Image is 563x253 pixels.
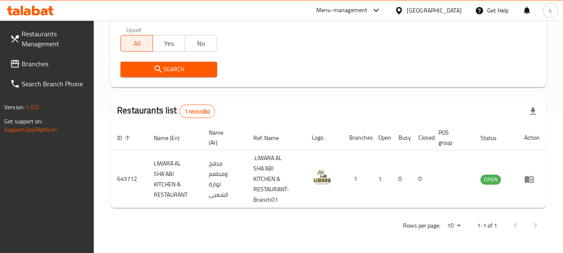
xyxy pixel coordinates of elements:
span: OPEN [480,175,501,184]
p: Rows per page: [403,220,440,231]
td: 1 [372,150,392,208]
span: Ref. Name [253,133,290,143]
label: Upsell [126,27,142,33]
button: Yes [153,35,185,52]
th: Open [372,125,392,150]
span: 1.0.0 [26,102,39,113]
span: Search [127,64,210,75]
th: Branches [343,125,372,150]
span: Get support on: [4,116,43,127]
th: Action [518,125,546,150]
p: 1-1 of 1 [477,220,497,231]
span: Yes [156,38,182,50]
span: Name (En) [154,133,190,143]
div: Menu [524,174,540,184]
div: Rows per page: [444,220,464,232]
div: Total records count [179,105,215,118]
span: ID [117,133,133,143]
th: Closed [412,125,432,150]
span: s [549,6,552,15]
a: Search Branch Phone [3,74,94,94]
table: enhanced table [110,125,546,208]
td: مطبخ ومطعم لوارة الشعبى [202,150,247,208]
td: LIWARA AL SHA`ABI KITCHEN & RESTAURANT [147,150,202,208]
span: 1 record(s) [180,108,215,115]
button: Search [120,62,217,77]
button: No [185,35,217,52]
td: 645712 [110,150,147,208]
span: All [124,38,150,50]
a: Restaurants Management [3,24,94,54]
span: Name (Ar) [209,128,237,148]
td: 0 [392,150,412,208]
img: LIWARA AL SHA`ABI KITCHEN & RESTAURANT [312,167,333,188]
span: No [188,38,214,50]
td: .LIWARA AL SHA`ABI KITCHEN & RESTAURANT-Branch01 [247,150,305,208]
h2: Restaurants list [117,104,215,118]
div: Menu-management [316,5,368,15]
td: 0 [412,150,432,208]
span: Status [480,133,508,143]
th: Busy [392,125,412,150]
th: Logo [305,125,343,150]
span: Branches [22,59,88,69]
a: Support.OpsPlatform [4,124,57,135]
span: Version: [4,102,25,113]
div: [GEOGRAPHIC_DATA] [407,6,462,15]
td: 1 [343,150,372,208]
span: Search Branch Phone [22,79,88,89]
span: Restaurants Management [22,29,88,49]
button: All [120,35,153,52]
span: POS group [438,128,464,148]
a: Branches [3,54,94,74]
div: OPEN [480,175,501,185]
div: Export file [523,101,543,121]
